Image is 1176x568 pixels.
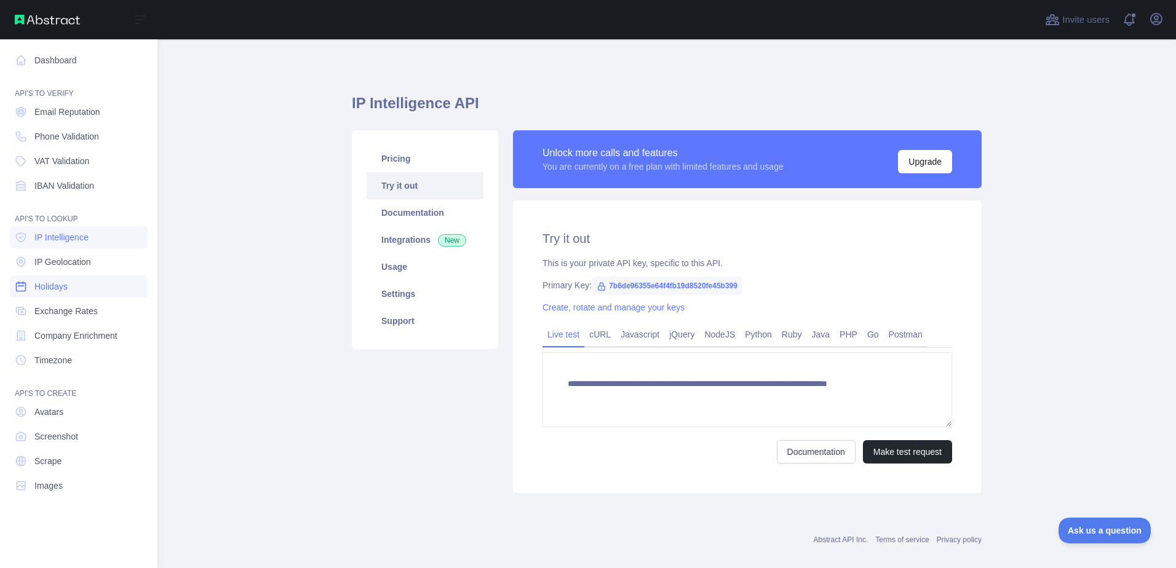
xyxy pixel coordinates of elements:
a: cURL [584,325,616,344]
span: IP Geolocation [34,256,91,268]
span: Images [34,479,63,492]
div: Unlock more calls and features [542,146,784,160]
a: Support [367,307,483,334]
a: Documentation [777,440,856,463]
span: Company Enrichment [34,329,117,342]
iframe: Toggle Customer Support [1059,518,1151,543]
a: Exchange Rates [10,300,148,322]
a: IP Geolocation [10,251,148,273]
a: Email Reputation [10,101,148,123]
a: Avatars [10,401,148,423]
a: Postman [884,325,928,344]
a: IBAN Validation [10,175,148,197]
a: PHP [835,325,862,344]
a: Go [862,325,884,344]
span: New [438,234,466,247]
div: You are currently on a free plan with limited features and usage [542,160,784,173]
div: API'S TO VERIFY [10,74,148,98]
a: Pricing [367,145,483,172]
a: Java [807,325,835,344]
a: Timezone [10,349,148,371]
a: Javascript [616,325,664,344]
a: Live test [542,325,584,344]
h2: Try it out [542,230,952,247]
button: Invite users [1043,10,1112,30]
a: Python [740,325,777,344]
a: NodeJS [699,325,740,344]
span: Holidays [34,280,68,293]
span: Invite users [1062,13,1110,27]
div: API'S TO CREATE [10,374,148,398]
a: Images [10,475,148,497]
a: IP Intelligence [10,226,148,248]
span: Avatars [34,406,63,418]
span: VAT Validation [34,155,89,167]
a: Privacy policy [937,535,982,544]
a: jQuery [664,325,699,344]
a: Try it out [367,172,483,199]
span: IP Intelligence [34,231,89,243]
a: Usage [367,253,483,280]
a: Abstract API Inc. [814,535,868,544]
a: Create, rotate and manage your keys [542,302,685,312]
span: Screenshot [34,430,78,443]
button: Make test request [863,440,952,463]
div: This is your private API key, specific to this API. [542,257,952,269]
a: VAT Validation [10,150,148,172]
h1: IP Intelligence API [352,93,982,123]
a: Documentation [367,199,483,226]
span: Phone Validation [34,130,99,143]
button: Upgrade [898,150,952,173]
span: Email Reputation [34,106,100,118]
span: Exchange Rates [34,305,98,317]
a: Holidays [10,275,148,298]
a: Terms of service [875,535,929,544]
img: Abstract API [15,15,80,25]
span: IBAN Validation [34,179,94,192]
a: Integrations New [367,226,483,253]
span: Timezone [34,354,72,366]
div: Primary Key: [542,279,952,291]
span: 7b6de96355e64f4fb19d8520fe45b399 [592,277,742,295]
a: Settings [367,280,483,307]
a: Phone Validation [10,125,148,148]
div: API'S TO LOOKUP [10,199,148,224]
a: Ruby [777,325,807,344]
a: Company Enrichment [10,325,148,347]
span: Scrape [34,455,62,467]
a: Screenshot [10,425,148,448]
a: Dashboard [10,49,148,71]
a: Scrape [10,450,148,472]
